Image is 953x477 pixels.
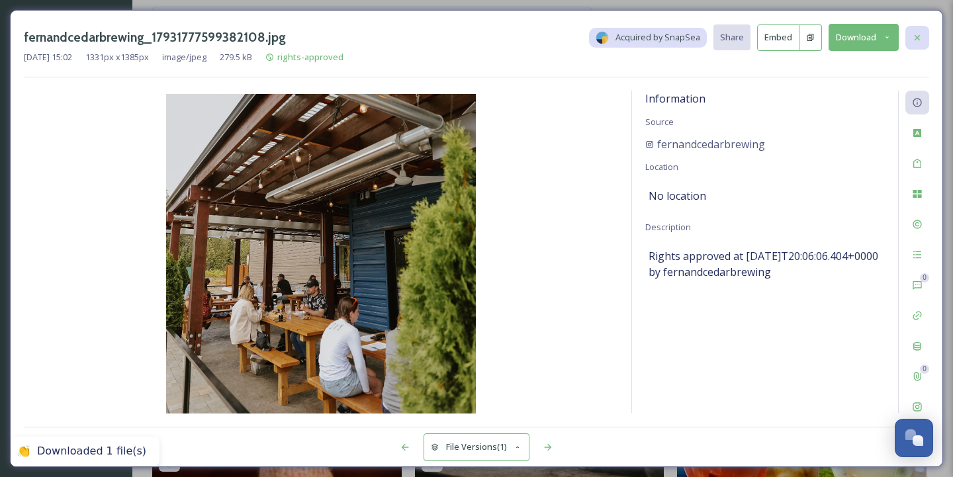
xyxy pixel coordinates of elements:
[645,91,705,106] span: Information
[615,31,700,44] span: Acquired by SnapSea
[596,31,609,44] img: snapsea-logo.png
[277,51,343,63] span: rights-approved
[17,445,30,458] div: 👏
[649,188,706,204] span: No location
[645,221,691,233] span: Description
[645,161,678,173] span: Location
[829,24,899,51] button: Download
[649,248,882,280] span: Rights approved at [DATE]T20:06:06.404+0000 by fernandcedarbrewing
[895,419,933,457] button: Open Chat
[37,445,146,458] div: Downloaded 1 file(s)
[713,24,750,50] button: Share
[24,28,286,47] h3: fernandcedarbrewing_17931777599382108.jpg
[424,433,529,460] button: File Versions(1)
[920,273,929,282] div: 0
[85,51,149,64] span: 1331 px x 1385 px
[162,51,206,64] span: image/jpeg
[24,94,618,416] img: 1Tb-y3mJMgexPD7fhGqbWwjliR6k5Qcff.jpg
[645,136,765,152] a: fernandcedarbrewing
[920,365,929,374] div: 0
[657,136,765,152] span: fernandcedarbrewing
[645,116,674,128] span: Source
[220,51,252,64] span: 279.5 kB
[757,24,799,51] button: Embed
[24,51,72,64] span: [DATE] 15:02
